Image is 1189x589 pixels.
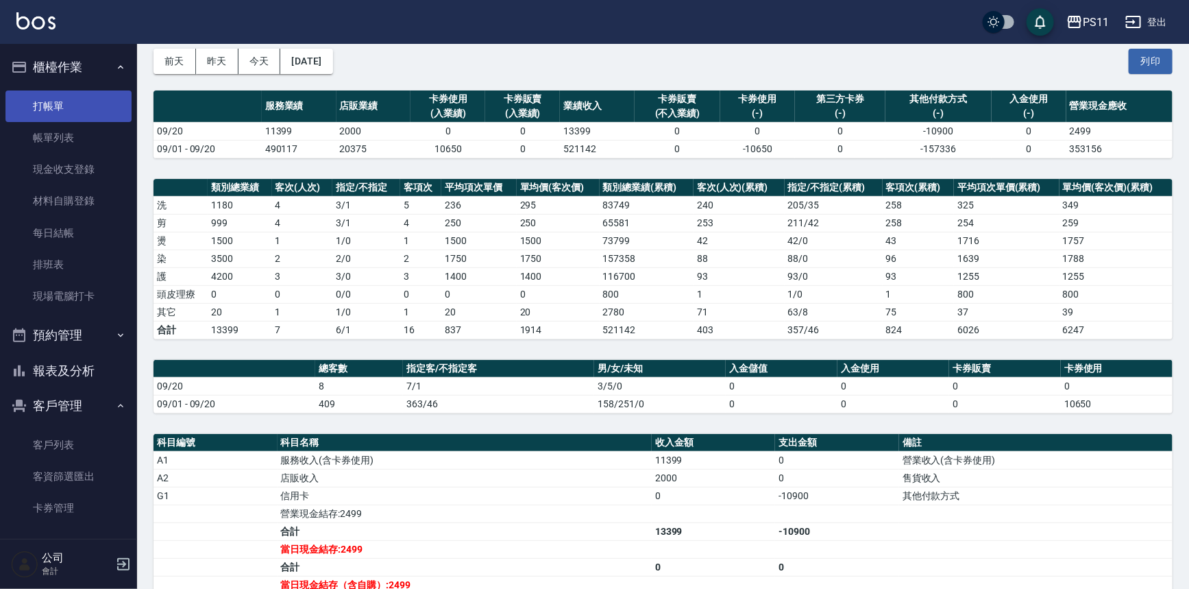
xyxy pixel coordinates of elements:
[272,232,332,250] td: 1
[410,122,485,140] td: 0
[899,487,1173,505] td: 其他付款方式
[1066,91,1173,123] th: 營業現金應收
[885,140,992,158] td: -157336
[208,303,271,321] td: 20
[5,49,132,85] button: 櫃檯作業
[11,551,38,578] img: Person
[154,487,278,505] td: G1
[5,353,132,389] button: 報表及分析
[5,249,132,280] a: 排班表
[785,250,883,267] td: 88 / 0
[1059,321,1173,339] td: 6247
[315,395,403,413] td: 409
[489,92,556,106] div: 卡券販賣
[441,303,516,321] td: 20
[883,321,955,339] td: 824
[154,140,262,158] td: 09/01 - 09/20
[837,360,949,378] th: 入金使用
[600,214,694,232] td: 65581
[1120,10,1173,35] button: 登出
[272,214,332,232] td: 4
[724,92,792,106] div: 卡券使用
[1083,14,1109,31] div: PS11
[154,267,208,285] td: 護
[560,122,635,140] td: 13399
[837,395,949,413] td: 0
[154,196,208,214] td: 洗
[400,303,442,321] td: 1
[272,267,332,285] td: 3
[1059,179,1173,197] th: 單均價(客次價)(累積)
[16,12,56,29] img: Logo
[332,303,400,321] td: 1 / 0
[883,232,955,250] td: 43
[594,377,726,395] td: 3/5/0
[883,250,955,267] td: 96
[278,487,652,505] td: 信用卡
[441,214,516,232] td: 250
[517,303,600,321] td: 20
[272,196,332,214] td: 4
[1059,267,1173,285] td: 1255
[208,214,271,232] td: 999
[262,122,336,140] td: 11399
[785,214,883,232] td: 211 / 42
[272,303,332,321] td: 1
[726,377,837,395] td: 0
[5,122,132,154] a: 帳單列表
[154,91,1173,158] table: a dense table
[5,217,132,249] a: 每日結帳
[272,321,332,339] td: 7
[652,451,776,469] td: 11399
[154,285,208,303] td: 頭皮理療
[1059,196,1173,214] td: 349
[208,232,271,250] td: 1500
[600,267,694,285] td: 116700
[1059,303,1173,321] td: 39
[154,377,315,395] td: 09/20
[775,451,899,469] td: 0
[652,434,776,452] th: 收入金額
[949,377,1061,395] td: 0
[635,122,720,140] td: 0
[694,285,785,303] td: 1
[1066,122,1173,140] td: 2499
[883,267,955,285] td: 93
[726,395,837,413] td: 0
[949,360,1061,378] th: 卡券販賣
[5,185,132,217] a: 材料自購登錄
[798,106,882,121] div: (-)
[485,122,560,140] td: 0
[154,360,1173,413] table: a dense table
[638,106,717,121] div: (不入業績)
[600,179,694,197] th: 類別總業績(累積)
[441,179,516,197] th: 平均項次單價
[5,530,132,566] button: 行銷工具
[5,461,132,492] a: 客資篩選匯出
[208,250,271,267] td: 3500
[208,267,271,285] td: 4200
[785,232,883,250] td: 42 / 0
[889,106,988,121] div: (-)
[600,321,694,339] td: 521142
[883,196,955,214] td: 258
[517,214,600,232] td: 250
[336,140,411,158] td: 20375
[42,551,112,565] h5: 公司
[694,321,785,339] td: 403
[400,179,442,197] th: 客項次
[154,451,278,469] td: A1
[594,360,726,378] th: 男/女/未知
[899,451,1173,469] td: 營業收入(含卡券使用)
[208,196,271,214] td: 1180
[332,214,400,232] td: 3 / 1
[785,303,883,321] td: 63 / 8
[954,321,1059,339] td: 6026
[1129,49,1173,74] button: 列印
[315,360,403,378] th: 總客數
[694,179,785,197] th: 客次(人次)(累積)
[899,434,1173,452] th: 備註
[400,267,442,285] td: 3
[5,154,132,185] a: 現金收支登錄
[336,91,411,123] th: 店販業績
